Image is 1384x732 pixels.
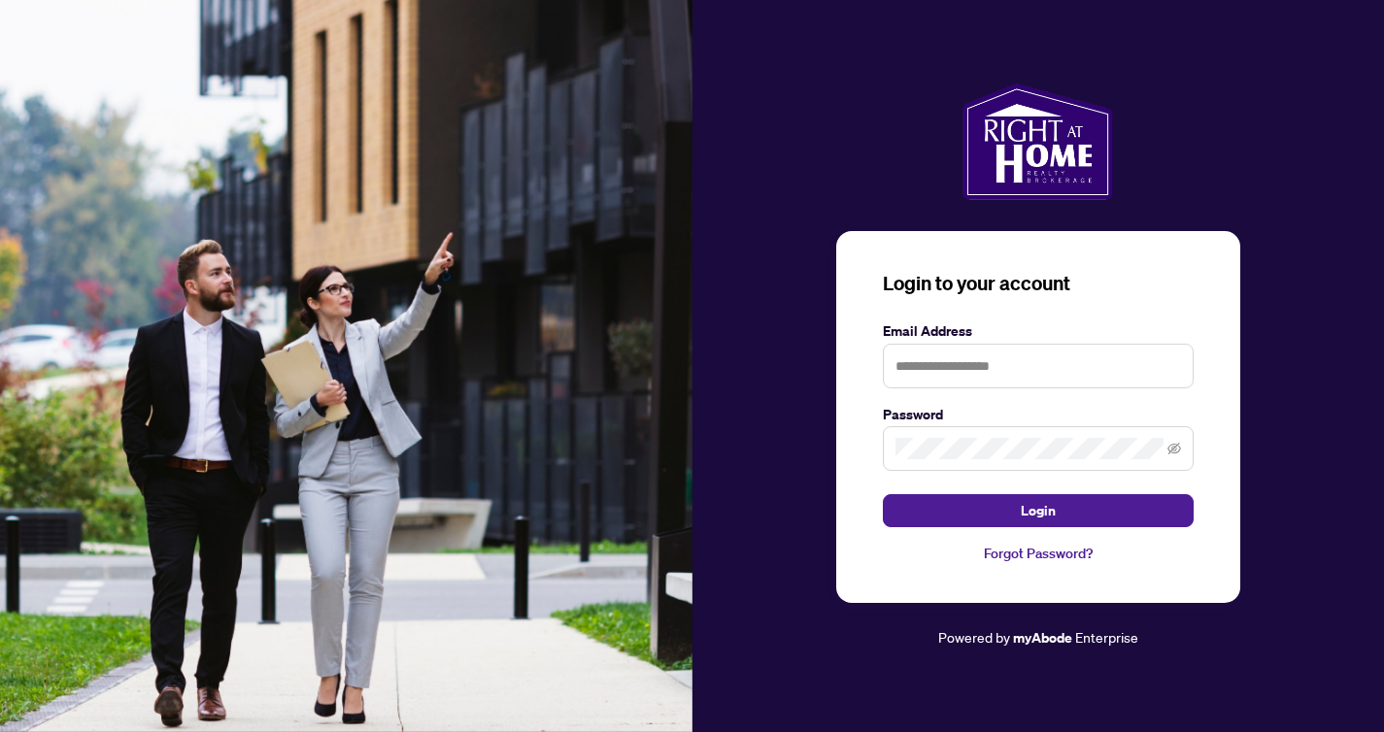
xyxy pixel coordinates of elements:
label: Password [883,404,1194,425]
span: Powered by [938,628,1010,646]
span: eye-invisible [1167,442,1181,455]
label: Email Address [883,320,1194,342]
img: ma-logo [962,83,1113,200]
span: Login [1021,495,1056,526]
h3: Login to your account [883,270,1194,297]
a: myAbode [1013,627,1072,649]
button: Login [883,494,1194,527]
span: Enterprise [1075,628,1138,646]
a: Forgot Password? [883,543,1194,564]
